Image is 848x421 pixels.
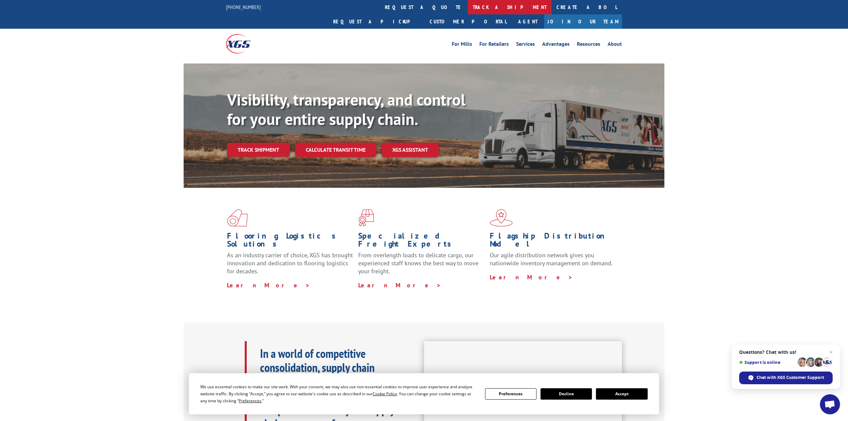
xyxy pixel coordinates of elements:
button: Accept [596,388,647,400]
a: For Retailers [479,41,509,49]
p: From overlength loads to delicate cargo, our experienced staff knows the best way to move your fr... [358,251,484,281]
span: Cookie Policy [373,391,397,397]
a: Join Our Team [544,14,622,29]
a: About [608,41,622,49]
button: Preferences [485,388,537,400]
a: Learn More > [227,281,310,289]
span: Preferences [239,398,261,404]
span: Close chat [827,348,835,356]
img: xgs-icon-flagship-distribution-model-red [490,209,513,227]
a: Calculate transit time [295,143,376,157]
a: Customer Portal [425,14,511,29]
div: Chat with XGS Customer Support [739,372,833,384]
a: Advantages [542,41,570,49]
span: Questions? Chat with us! [739,349,833,355]
img: xgs-icon-total-supply-chain-intelligence-red [227,209,248,227]
h1: Flagship Distribution Model [490,232,616,251]
div: Open chat [820,394,840,414]
div: We use essential cookies to make our site work. With your consent, we may also use non-essential ... [200,383,477,404]
a: Resources [577,41,600,49]
a: Request a pickup [328,14,425,29]
a: XGS ASSISTANT [382,143,439,157]
span: Support is online [739,360,795,365]
a: Learn More > [490,273,573,281]
span: Chat with XGS Customer Support [757,375,824,381]
h1: Specialized Freight Experts [358,232,484,251]
a: Learn More > [358,281,441,289]
div: Cookie Consent Prompt [189,373,659,414]
a: Services [516,41,535,49]
button: Decline [541,388,592,400]
span: Our agile distribution network gives you nationwide inventory management on demand. [490,251,613,267]
a: [PHONE_NUMBER] [226,4,261,10]
img: xgs-icon-focused-on-flooring-red [358,209,374,227]
h1: Flooring Logistics Solutions [227,232,353,251]
a: For Mills [452,41,472,49]
b: Visibility, transparency, and control for your entire supply chain. [227,89,465,129]
span: As an industry carrier of choice, XGS has brought innovation and dedication to flooring logistics... [227,251,353,275]
a: Agent [511,14,544,29]
a: Track shipment [227,143,290,157]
